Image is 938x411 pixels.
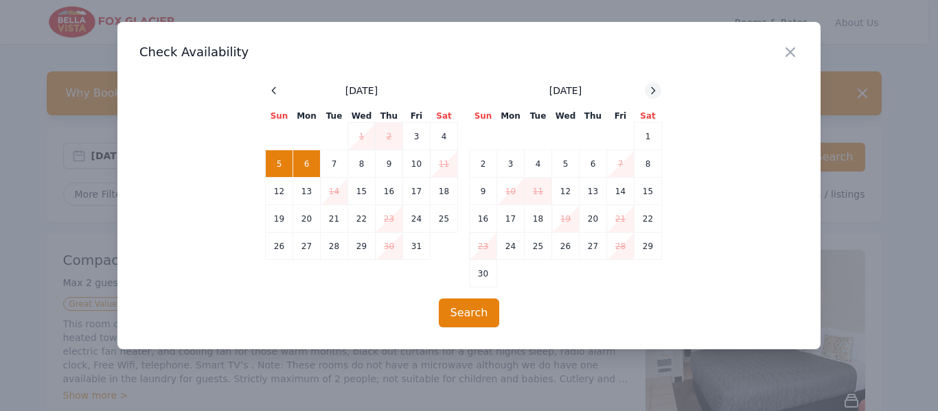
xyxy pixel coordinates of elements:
td: 19 [266,205,293,233]
span: [DATE] [549,84,582,97]
td: 17 [403,178,431,205]
td: 1 [348,123,376,150]
td: 7 [607,150,634,178]
td: 4 [431,123,458,150]
th: Wed [552,110,580,123]
td: 14 [607,178,634,205]
span: [DATE] [345,84,378,97]
h3: Check Availability [139,44,799,60]
th: Sat [431,110,458,123]
th: Thu [580,110,607,123]
td: 3 [403,123,431,150]
th: Mon [497,110,525,123]
td: 28 [321,233,348,260]
td: 10 [403,150,431,178]
td: 2 [470,150,497,178]
td: 5 [266,150,293,178]
td: 1 [634,123,662,150]
td: 25 [431,205,458,233]
th: Fri [403,110,431,123]
th: Tue [525,110,552,123]
td: 3 [497,150,525,178]
td: 16 [376,178,403,205]
td: 24 [403,205,431,233]
td: 25 [525,233,552,260]
td: 27 [580,233,607,260]
td: 9 [376,150,403,178]
button: Search [439,298,500,327]
td: 17 [497,205,525,233]
td: 12 [552,178,580,205]
td: 4 [525,150,552,178]
td: 10 [497,178,525,205]
td: 13 [293,178,321,205]
td: 26 [552,233,580,260]
td: 20 [580,205,607,233]
td: 13 [580,178,607,205]
td: 12 [266,178,293,205]
td: 23 [376,205,403,233]
td: 14 [321,178,348,205]
td: 8 [634,150,662,178]
td: 23 [470,233,497,260]
td: 22 [348,205,376,233]
td: 29 [634,233,662,260]
th: Tue [321,110,348,123]
td: 30 [470,260,497,287]
td: 2 [376,123,403,150]
td: 26 [266,233,293,260]
td: 20 [293,205,321,233]
td: 31 [403,233,431,260]
th: Sat [634,110,662,123]
td: 6 [580,150,607,178]
td: 15 [348,178,376,205]
th: Sun [470,110,497,123]
td: 16 [470,205,497,233]
td: 18 [431,178,458,205]
td: 6 [293,150,321,178]
td: 11 [431,150,458,178]
td: 30 [376,233,403,260]
td: 11 [525,178,552,205]
td: 22 [634,205,662,233]
th: Sun [266,110,293,123]
td: 21 [607,205,634,233]
td: 29 [348,233,376,260]
td: 7 [321,150,348,178]
th: Thu [376,110,403,123]
td: 15 [634,178,662,205]
td: 19 [552,205,580,233]
td: 28 [607,233,634,260]
th: Wed [348,110,376,123]
td: 27 [293,233,321,260]
td: 8 [348,150,376,178]
td: 9 [470,178,497,205]
td: 18 [525,205,552,233]
td: 24 [497,233,525,260]
th: Mon [293,110,321,123]
th: Fri [607,110,634,123]
td: 21 [321,205,348,233]
td: 5 [552,150,580,178]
